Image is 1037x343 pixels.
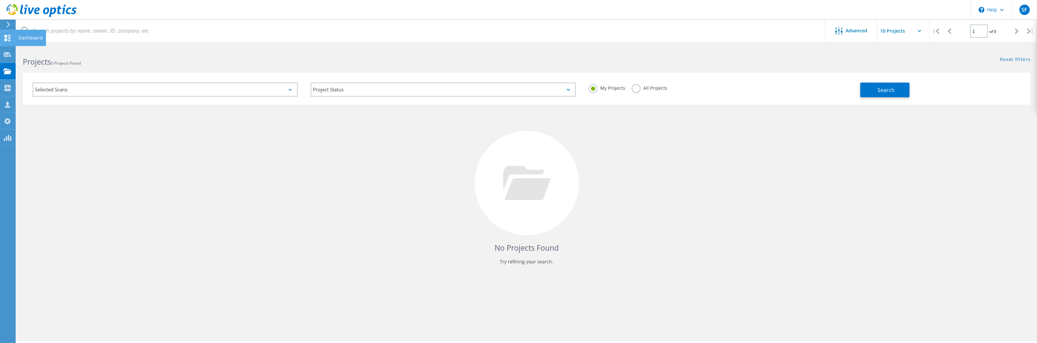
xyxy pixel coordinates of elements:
[589,84,625,90] label: My Projects
[929,20,943,43] div: |
[23,56,51,67] b: Projects
[878,86,895,94] span: Search
[846,28,867,33] span: Advanced
[1021,7,1027,12] span: SF
[989,29,996,34] span: of 0
[979,7,985,13] svg: \n
[29,242,1024,253] h4: No Projects Found
[51,60,81,66] span: 0 Projects Found
[19,36,43,40] div: Dashboard
[1024,20,1037,43] div: |
[1000,57,1030,63] a: Reset Filters
[29,257,1024,267] p: Try refining your search.
[16,20,825,42] input: Search projects by name, owner, ID, company, etc
[311,83,576,97] div: Project Status
[33,83,298,97] div: Selected Scans
[7,14,77,18] a: Live Optics Dashboard
[632,84,667,90] label: All Projects
[860,83,910,97] button: Search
